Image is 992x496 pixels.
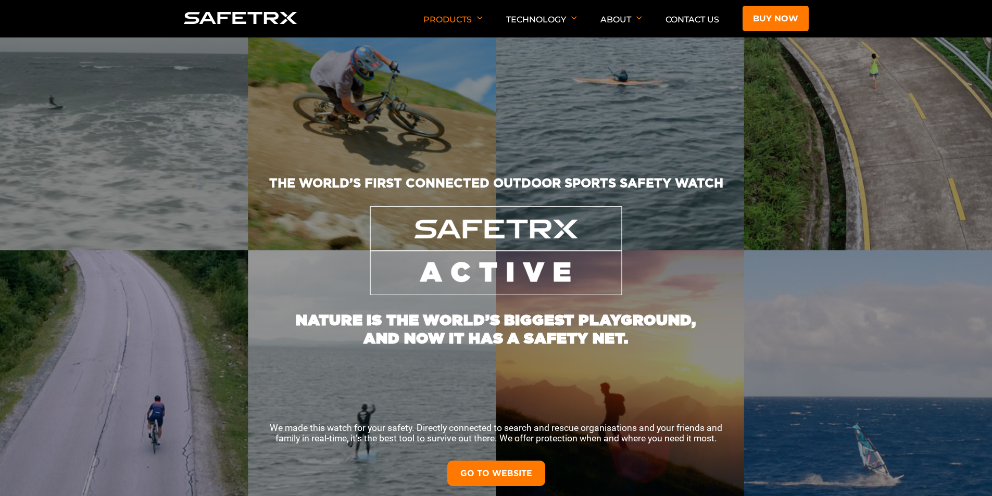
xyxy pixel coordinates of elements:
[370,206,622,296] img: SafeTrx Active Logo
[571,16,577,20] img: Arrow down icon
[423,15,483,37] p: Products
[262,423,731,443] p: We made this watch for your safety. Directly connected to search and rescue organisations and you...
[743,6,809,31] a: Buy now
[447,461,545,486] a: GO TO WEBSITE
[665,15,719,24] a: Contact Us
[184,12,297,24] img: Logo SafeTrx
[636,16,642,20] img: Arrow down icon
[506,15,577,37] p: Technology
[288,295,705,347] h1: NATURE IS THE WORLD’S BIGGEST PLAYGROUND, AND NOW IT HAS A SAFETY NET.
[600,15,642,37] p: About
[477,16,483,20] img: Arrow down icon
[99,175,893,206] h2: THE WORLD’S FIRST CONNECTED OUTDOOR SPORTS SAFETY WATCH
